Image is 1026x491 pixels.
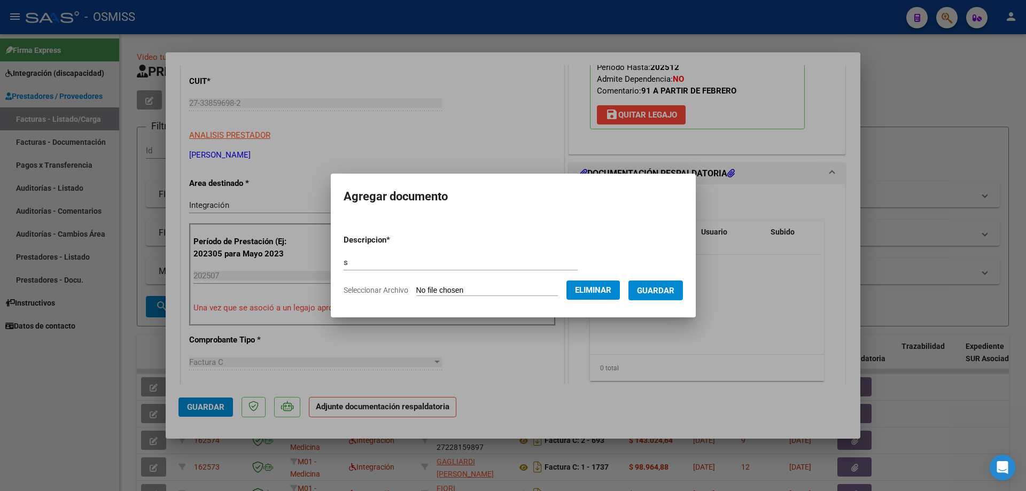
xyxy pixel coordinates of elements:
[344,234,446,246] p: Descripcion
[344,286,408,294] span: Seleccionar Archivo
[628,280,683,300] button: Guardar
[566,280,620,300] button: Eliminar
[990,455,1015,480] div: Open Intercom Messenger
[575,285,611,295] span: Eliminar
[344,186,683,207] h2: Agregar documento
[637,286,674,295] span: Guardar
